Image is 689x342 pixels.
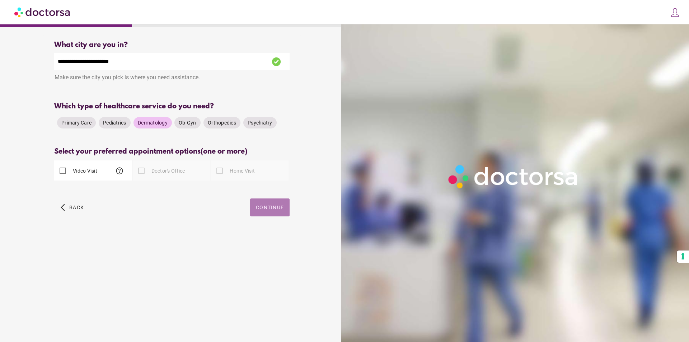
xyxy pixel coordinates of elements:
[115,167,124,175] span: help
[54,102,290,111] div: Which type of healthcare service do you need?
[58,198,87,216] button: arrow_back_ios Back
[208,120,236,126] span: Orthopedics
[103,120,126,126] span: Pediatrics
[54,70,290,86] div: Make sure the city you pick is where you need assistance.
[677,250,689,263] button: Your consent preferences for tracking technologies
[54,147,290,156] div: Select your preferred appointment options
[14,4,71,20] img: Doctorsa.com
[61,120,92,126] span: Primary Care
[150,167,185,174] label: Doctor's Office
[445,161,582,192] img: Logo-Doctorsa-trans-White-partial-flat.png
[256,205,284,210] span: Continue
[54,41,290,49] div: What city are you in?
[248,120,272,126] span: Psychiatry
[138,120,168,126] span: Dermatology
[670,8,680,18] img: icons8-customer-100.png
[228,167,255,174] label: Home Visit
[179,120,196,126] span: Ob-Gyn
[69,205,84,210] span: Back
[71,167,97,174] label: Video Visit
[250,198,290,216] button: Continue
[201,147,247,156] span: (one or more)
